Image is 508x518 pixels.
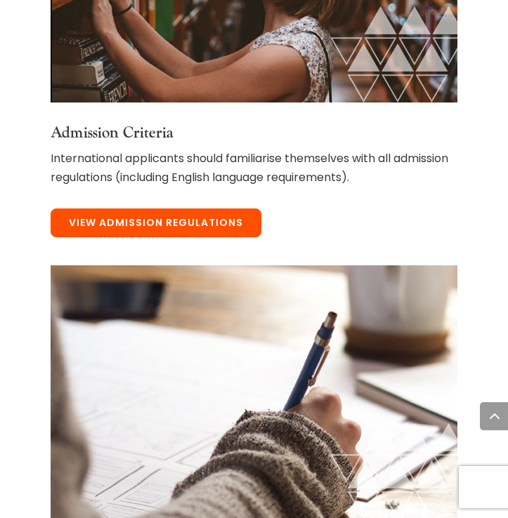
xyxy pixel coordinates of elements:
[51,208,261,238] a: View Admission Regulations
[51,149,457,187] p: International applicants should familiarise themselves with all admission regulations (including ...
[51,91,457,107] a: Woman looking for a book in a library
[51,123,174,142] a: Admission Criteria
